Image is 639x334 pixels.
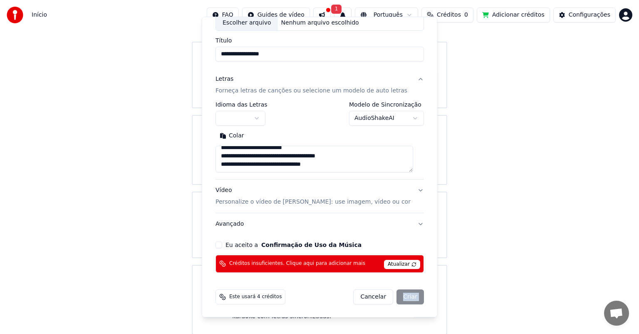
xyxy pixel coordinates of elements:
[215,68,424,102] button: LetrasForneça letras de canções ou selecione um modelo de auto letras
[229,294,282,300] span: Este usará 4 créditos
[349,102,424,107] label: Modelo de Sincronização
[215,75,233,83] div: Letras
[215,213,424,235] button: Avançado
[229,260,365,267] span: Créditos insuficientes. Clique aqui para adicionar mais
[216,15,278,30] div: Escolher arquivo
[215,198,411,206] p: Personalize o vídeo de [PERSON_NAME]: use imagem, vídeo ou cor
[384,260,420,269] span: Atualizar
[215,37,424,43] label: Título
[261,242,362,248] button: Eu aceito a
[215,186,411,206] div: Vídeo
[215,179,424,213] button: VídeoPersonalize o vídeo de [PERSON_NAME]: use imagem, vídeo ou cor
[215,102,424,179] div: LetrasForneça letras de canções ou selecione um modelo de auto letras
[225,242,362,248] label: Eu aceito a
[215,102,267,107] label: Idioma das Letras
[215,129,248,142] button: Colar
[353,289,393,304] button: Cancelar
[215,87,407,95] p: Forneça letras de canções ou selecione um modelo de auto letras
[277,19,362,27] div: Nenhum arquivo escolhido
